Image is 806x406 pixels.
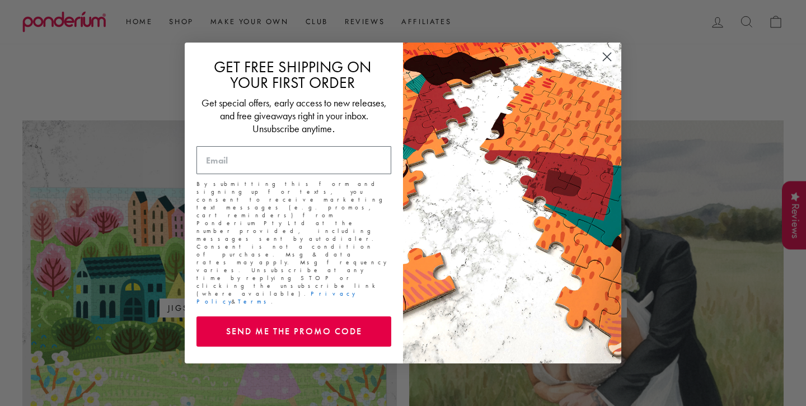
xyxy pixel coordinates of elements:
[196,290,355,305] a: Privacy Policy
[252,122,332,135] span: Unsubscribe anytime
[196,146,391,174] input: Email
[403,43,621,363] img: 463cf514-4bc2-4db9-8857-826b03b94972.jpeg
[238,297,271,305] a: Terms
[597,47,617,67] button: Close dialog
[201,96,387,122] span: Get special offers, early access to new releases, and free giveaways right in your inbox.
[196,316,391,347] button: SEND ME THE PROMO CODE
[332,123,335,134] span: .
[196,180,391,305] p: By submitting this form and signing up for texts, you consent to receive marketing text messages ...
[214,57,371,92] span: GET FREE SHIPPING ON YOUR FIRST ORDER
